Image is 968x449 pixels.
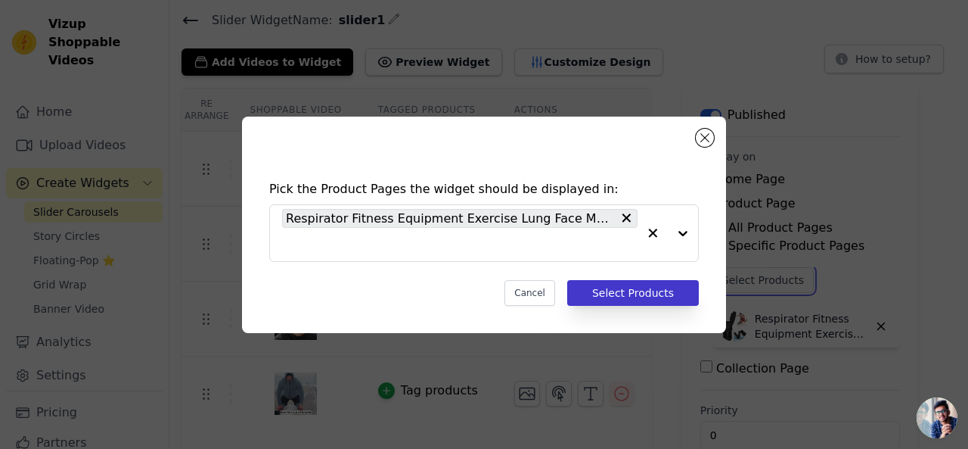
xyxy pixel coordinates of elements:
[286,209,616,228] span: Respirator Fitness Equipment Exercise Lung Face Mouthpiece For Household Healthy Care Accessories
[696,129,714,147] button: Close modal
[567,280,699,306] button: Select Products
[917,398,957,438] a: Open chat
[269,180,699,198] h4: Pick the Product Pages the widget should be displayed in:
[504,280,555,306] button: Cancel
